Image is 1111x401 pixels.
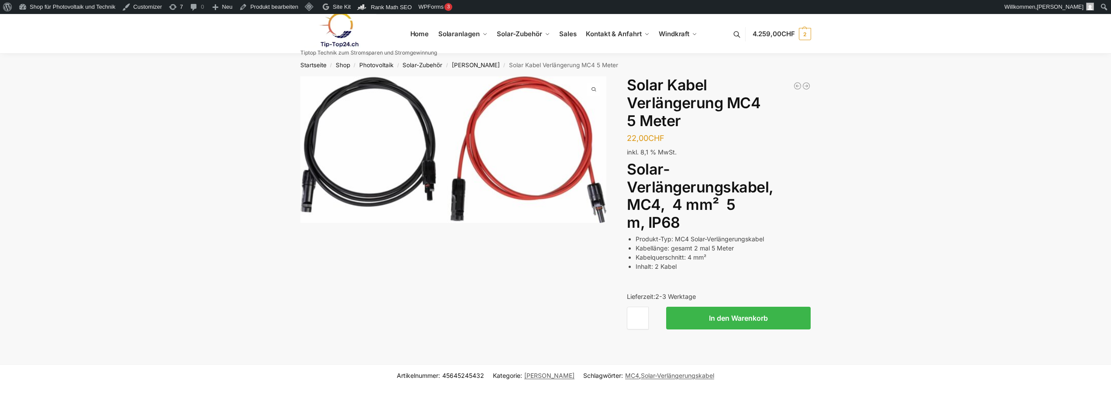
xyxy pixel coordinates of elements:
[393,62,402,69] span: /
[781,30,795,38] span: CHF
[636,253,811,262] li: Kabelquerschnitt: 4 mm²
[300,12,377,48] img: Solaranlagen, Speicheranlagen und Energiesparprodukte
[556,14,580,54] a: Sales
[327,62,336,69] span: /
[397,371,484,380] span: Artikelnummer:
[497,30,542,38] span: Solar-Zubehör
[802,82,811,90] a: Solar Kabel Verlängerung MC4 10 Meter
[300,76,607,223] a: Solar-Verlängerungskabel, MC4Anschlusskabel scaled
[627,134,664,143] bdi: 22,00
[493,371,574,380] span: Kategorie:
[559,30,577,38] span: Sales
[753,14,811,55] nav: Cart contents
[636,243,811,253] li: Kabellänge: gesamt 2 mal 5 Meter
[1086,3,1094,10] img: Benutzerbild von Rupert Spoddig
[285,54,826,76] nav: Breadcrumb
[793,82,802,90] a: 10 Meter Anschluss Kabel für NEP 600 & Nep800
[753,30,795,38] span: 4.259,00
[627,148,677,156] span: inkl. 8,1 % MwSt.
[753,21,811,47] a: 4.259,00CHF 2
[444,3,452,11] div: 3
[350,62,359,69] span: /
[655,293,696,300] span: 2-3 Werktage
[402,62,442,69] a: Solar-Zubehör
[666,307,811,329] button: In den Warenkorb
[336,62,350,69] a: Shop
[300,76,607,223] li: 1 / 1
[300,50,437,55] p: Tiptop Technik zum Stromsparen und Stromgewinnung
[442,62,451,69] span: /
[493,14,554,54] a: Solar-Zubehör
[627,76,811,130] h1: Solar Kabel Verlängerung MC4 5 Meter
[452,62,500,69] a: [PERSON_NAME]
[627,307,649,329] input: Produktmenge
[371,4,412,10] span: Rank Math SEO
[434,14,491,54] a: Solaranlagen
[442,372,484,379] span: 45645245432
[300,62,327,69] a: Startseite
[333,3,351,10] span: Site Kit
[300,76,607,223] img: Anschlusskabel
[582,14,653,54] a: Kontakt & Anfahrt
[636,234,811,243] li: Produkt-Typ: MC4 Solar-Verlängerungskabel
[648,134,664,143] span: CHF
[1037,3,1083,10] span: [PERSON_NAME]
[586,30,641,38] span: Kontakt & Anfahrt
[583,371,714,380] span: Schlagwörter: ,
[627,161,811,232] h1: Solar-Verlängerungskabel, MC4, 4 mm² 5 m, IP68
[625,372,639,379] a: MC4
[438,30,480,38] span: Solaranlagen
[627,293,696,300] span: Lieferzeit:
[636,262,811,271] li: Inhalt: 2 Kabel
[641,372,714,379] a: Solar-Verlängerungskabel
[359,62,393,69] a: Photovoltaik
[799,28,811,40] span: 2
[524,372,574,379] a: [PERSON_NAME]
[655,14,701,54] a: Windkraft
[500,62,509,69] span: /
[659,30,689,38] span: Windkraft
